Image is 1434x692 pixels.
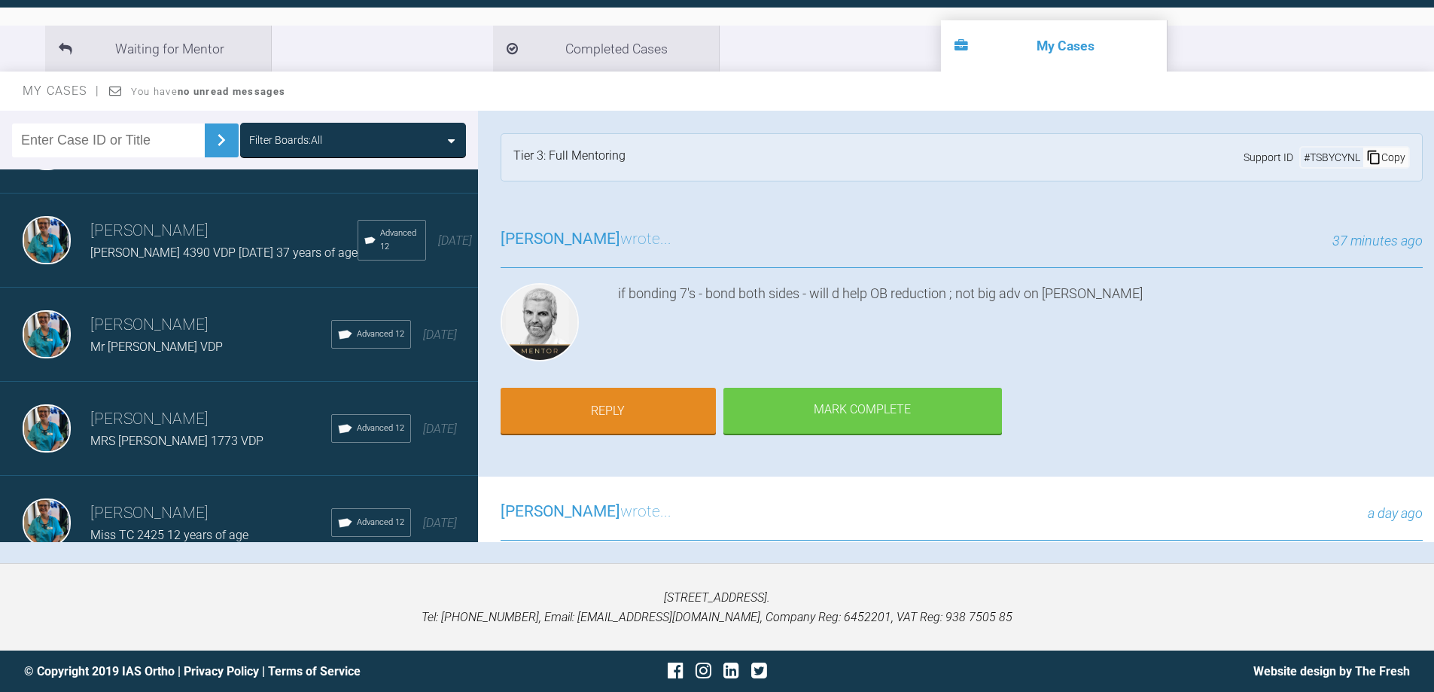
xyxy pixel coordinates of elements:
[23,84,100,98] span: My Cases
[438,233,472,248] span: [DATE]
[1244,149,1293,166] span: Support ID
[90,340,223,354] span: Mr [PERSON_NAME] VDP
[12,123,205,157] input: Enter Case ID or Title
[184,664,259,678] a: Privacy Policy
[45,26,271,72] li: Waiting for Mentor
[90,528,248,542] span: Miss TC 2425 12 years of age
[24,588,1410,626] p: [STREET_ADDRESS]. Tel: [PHONE_NUMBER], Email: [EMAIL_ADDRESS][DOMAIN_NAME], Company Reg: 6452201,...
[941,20,1167,72] li: My Cases
[380,227,419,254] span: Advanced 12
[357,516,404,529] span: Advanced 12
[1332,233,1423,248] span: 37 minutes ago
[1368,505,1423,521] span: a day ago
[501,227,671,252] h3: wrote...
[249,132,322,148] div: Filter Boards: All
[90,501,331,526] h3: [PERSON_NAME]
[513,146,626,169] div: Tier 3: Full Mentoring
[24,662,486,681] div: © Copyright 2019 IAS Ortho | |
[23,310,71,358] img: Åsa Ulrika Linnea Feneley
[501,388,716,434] a: Reply
[90,312,331,338] h3: [PERSON_NAME]
[1301,149,1363,166] div: # TSBYCYNL
[357,422,404,435] span: Advanced 12
[131,86,285,97] span: You have
[357,328,404,341] span: Advanced 12
[423,422,457,436] span: [DATE]
[618,283,1423,367] div: if bonding 7's - bond both sides - will d help OB reduction ; not big adv on [PERSON_NAME]
[423,516,457,530] span: [DATE]
[90,245,358,260] span: [PERSON_NAME] 4390 VDP [DATE] 37 years of age
[501,230,620,248] span: [PERSON_NAME]
[501,283,579,361] img: Ross Hobson
[1363,148,1408,167] div: Copy
[209,128,233,152] img: chevronRight.28bd32b0.svg
[23,498,71,547] img: Åsa Ulrika Linnea Feneley
[90,407,331,432] h3: [PERSON_NAME]
[23,404,71,453] img: Åsa Ulrika Linnea Feneley
[501,499,671,525] h3: wrote...
[493,26,719,72] li: Completed Cases
[268,664,361,678] a: Terms of Service
[501,502,620,520] span: [PERSON_NAME]
[90,218,358,244] h3: [PERSON_NAME]
[1253,664,1410,678] a: Website design by The Fresh
[178,86,285,97] strong: no unread messages
[723,388,1002,434] div: Mark Complete
[90,434,263,448] span: MRS [PERSON_NAME] 1773 VDP
[423,328,457,342] span: [DATE]
[23,216,71,264] img: Åsa Ulrika Linnea Feneley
